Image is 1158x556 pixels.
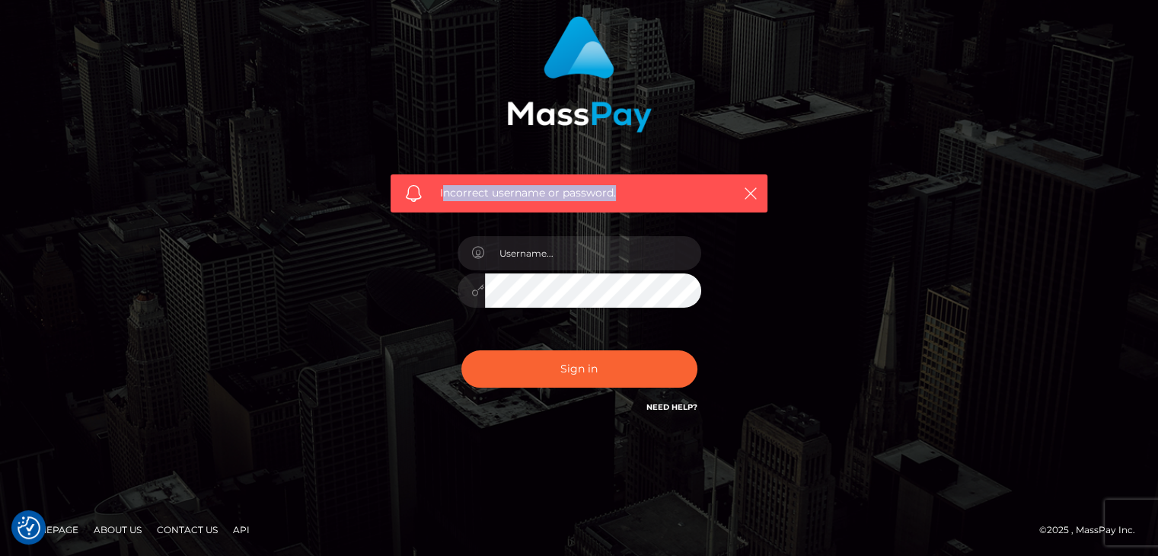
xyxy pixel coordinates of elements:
[88,518,148,542] a: About Us
[646,402,697,412] a: Need Help?
[507,16,652,133] img: MassPay Login
[151,518,224,542] a: Contact Us
[18,516,40,539] img: Revisit consent button
[485,236,701,270] input: Username...
[461,350,697,388] button: Sign in
[18,516,40,539] button: Consent Preferences
[1039,522,1147,538] div: © 2025 , MassPay Inc.
[17,518,85,542] a: Homepage
[227,518,256,542] a: API
[440,185,718,201] span: Incorrect username or password.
